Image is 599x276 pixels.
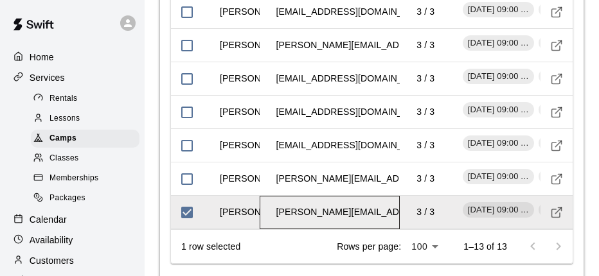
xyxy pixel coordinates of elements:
a: Visit customer profile [547,136,566,155]
a: Packages [31,189,145,209]
span: Memberships [49,172,98,185]
td: 3 / 3 [406,62,445,96]
a: Visit customer profile [547,203,566,222]
a: Visit customer profile [547,103,566,122]
td: [PERSON_NAME] [210,28,305,62]
div: Memberships [31,169,139,187]
p: Customers [30,254,74,267]
td: 3 / 3 [406,95,445,129]
a: Visit customer profile [547,36,566,55]
a: Rentals [31,89,145,108]
div: Classes [31,150,139,168]
td: [PERSON_NAME] [210,128,305,162]
td: 3 / 3 [406,162,445,196]
span: [DATE] 09:00 AM [463,37,534,49]
div: 100 [406,237,443,256]
td: 3 / 3 [406,195,445,229]
p: Availability [30,234,73,246]
a: Visit customer profile [547,169,566,189]
a: Memberships [31,169,145,189]
p: Home [30,51,54,64]
td: [EMAIL_ADDRESS][DOMAIN_NAME] [266,62,442,96]
span: [DATE] 09:00 AM [463,71,534,83]
td: [PERSON_NAME][EMAIL_ADDRESS][PERSON_NAME][DOMAIN_NAME] [266,162,593,196]
a: Services [10,68,134,87]
p: Calendar [30,213,67,226]
td: 3 / 3 [406,128,445,162]
td: [PERSON_NAME][EMAIL_ADDRESS][DOMAIN_NAME] [266,195,517,229]
a: Availability [10,230,134,250]
td: [EMAIL_ADDRESS][DOMAIN_NAME] [266,95,442,129]
a: Visit customer profile [547,3,566,22]
a: Camps [31,129,145,149]
span: [DATE] 09:00 AM [463,104,534,116]
td: [PERSON_NAME][EMAIL_ADDRESS][PERSON_NAME][DOMAIN_NAME] [266,28,593,62]
td: [PERSON_NAME] [210,162,305,196]
p: 1–13 of 13 [463,240,507,253]
a: Calendar [10,210,134,229]
div: Camps [31,130,139,148]
td: [EMAIL_ADDRESS][DOMAIN_NAME] [266,128,442,162]
td: [PERSON_NAME] [210,62,305,96]
td: [PERSON_NAME] [210,95,305,129]
span: Classes [49,152,78,165]
span: [DATE] 09:00 AM [463,137,534,150]
a: Home [10,47,134,67]
span: [DATE] 09:00 AM [463,204,534,216]
a: Customers [10,251,134,270]
div: Lessons [31,110,139,128]
span: Lessons [49,112,80,125]
p: Rows per page: [337,240,401,253]
div: Rentals [31,90,139,108]
div: Packages [31,189,139,207]
a: Visit customer profile [547,69,566,89]
span: Packages [49,192,85,205]
span: Camps [49,132,76,145]
span: [DATE] 09:00 AM [463,4,534,16]
td: [PERSON_NAME] [210,195,305,229]
span: [DATE] 09:00 AM [463,171,534,183]
span: Rentals [49,92,78,105]
div: 1 row selected [181,240,240,253]
p: Services [30,71,65,84]
td: 3 / 3 [406,28,445,62]
a: Classes [31,149,145,169]
a: Lessons [31,108,145,128]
